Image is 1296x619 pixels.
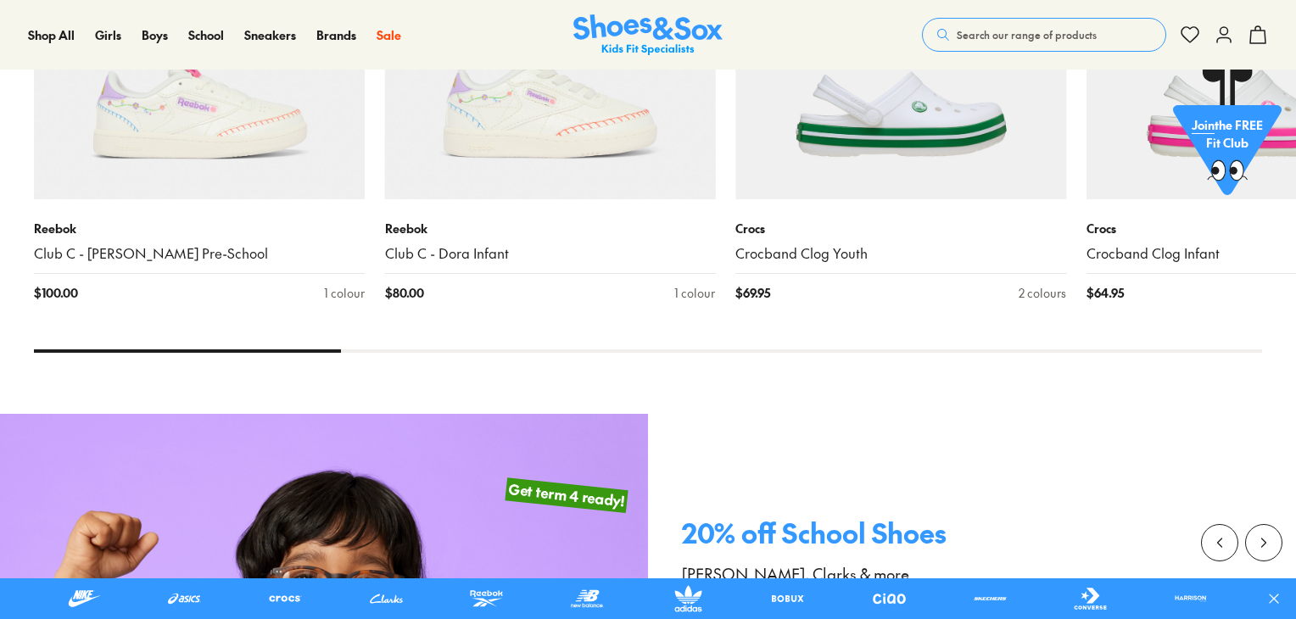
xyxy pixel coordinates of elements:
[95,26,121,44] a: Girls
[385,284,424,302] span: $ 80.00
[573,14,723,56] img: SNS_Logo_Responsive.svg
[1173,103,1282,165] p: the FREE Fit Club
[385,220,716,237] p: Reebok
[142,26,168,43] span: Boys
[508,475,626,516] span: Get term 4 ready!
[34,244,365,263] a: Club C - [PERSON_NAME] Pre-School
[922,18,1166,52] button: Search our range of products
[735,220,1066,237] p: Crocs
[244,26,296,44] a: Sneakers
[188,26,224,43] span: School
[735,284,770,302] span: $ 69.95
[34,284,78,302] span: $ 100.00
[316,26,356,44] a: Brands
[1087,284,1124,302] span: $ 64.95
[244,26,296,43] span: Sneakers
[188,26,224,44] a: School
[34,220,365,237] p: Reebok
[324,284,365,302] div: 1 colour
[95,26,121,43] span: Girls
[957,27,1097,42] span: Search our range of products
[142,26,168,44] a: Boys
[385,244,716,263] a: Club C - Dora Infant
[1173,69,1282,204] a: Jointhe FREE Fit Club
[1192,116,1215,133] span: Join
[377,26,401,44] a: Sale
[377,26,401,43] span: Sale
[1019,284,1066,302] div: 2 colours
[28,26,75,43] span: Shop All
[28,26,75,44] a: Shop All
[674,284,715,302] div: 1 colour
[316,26,356,43] span: Brands
[682,519,947,546] div: 20% off School Shoes
[735,244,1066,263] a: Crocband Clog Youth
[573,14,723,56] a: Shoes & Sox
